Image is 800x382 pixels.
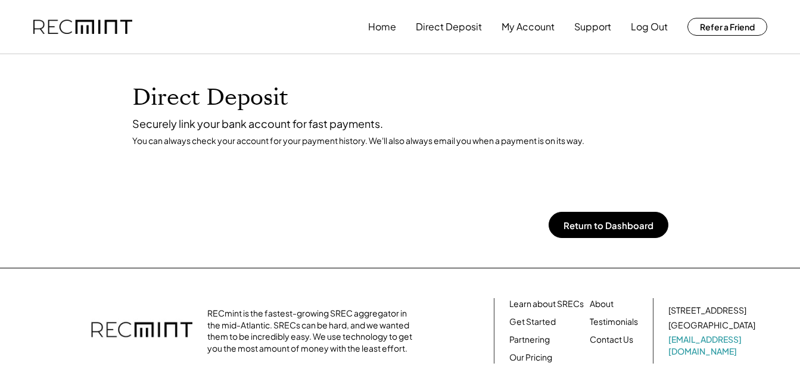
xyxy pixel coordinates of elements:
div: You can always check your account for your payment history. We'll also always email you when a pa... [132,135,668,146]
a: Testimonials [590,316,638,328]
button: Log Out [631,15,668,39]
button: Refer a Friend [687,18,767,36]
img: recmint-logotype%403x.png [91,310,192,352]
h1: Direct Deposit [132,84,668,112]
div: [GEOGRAPHIC_DATA] [668,320,755,331]
a: Contact Us [590,334,633,346]
button: Support [574,15,611,39]
a: Partnering [509,334,550,346]
a: Our Pricing [509,352,552,364]
a: About [590,298,614,310]
button: Direct Deposit [416,15,482,39]
a: [EMAIL_ADDRESS][DOMAIN_NAME] [668,334,758,357]
a: Learn about SRECs [509,298,584,310]
div: [STREET_ADDRESS] [668,305,746,317]
button: Home [368,15,396,39]
button: Return to Dashboard [549,212,668,238]
button: My Account [502,15,555,39]
img: recmint-logotype%403x.png [33,20,132,35]
div: Securely link your bank account for fast payments. [132,117,668,130]
a: Get Started [509,316,556,328]
div: RECmint is the fastest-growing SREC aggregator in the mid-Atlantic. SRECs can be hard, and we wan... [207,308,419,354]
